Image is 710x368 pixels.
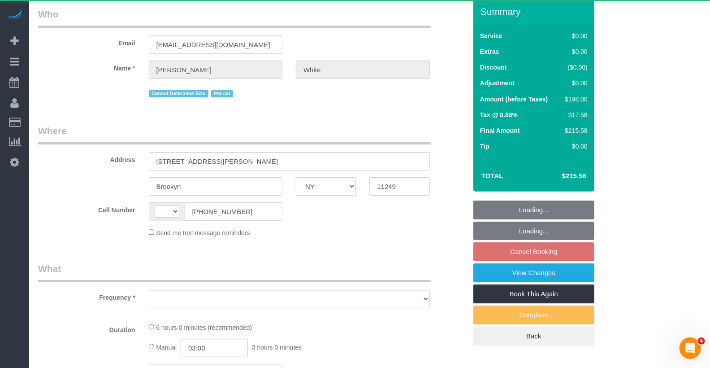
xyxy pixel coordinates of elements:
[480,47,499,56] label: Extras
[185,202,283,221] input: Cell Number
[481,6,590,17] h3: Summary
[698,337,705,345] span: 4
[562,79,588,88] div: $0.00
[149,177,283,196] input: City
[535,172,586,180] h4: $215.58
[38,262,431,282] legend: What
[473,263,594,282] a: View Changes
[149,35,283,54] input: Email
[369,177,429,196] input: Zip Code
[480,31,502,40] label: Service
[38,124,431,145] legend: Where
[480,142,489,151] label: Tip
[31,290,142,302] label: Frequency *
[562,95,588,104] div: $198.00
[480,126,520,135] label: Final Amount
[38,8,431,28] legend: Who
[296,61,430,79] input: Last Name
[252,344,302,351] span: 3 hours 0 minutes
[156,229,250,237] span: Send me text message reminders
[480,79,515,88] label: Adjustment
[156,324,252,331] span: 6 hours 0 minutes (recommended)
[149,90,208,97] span: Cannot Determine Size
[562,63,588,72] div: ($0.00)
[31,322,142,334] label: Duration
[149,61,283,79] input: First Name
[481,172,503,180] strong: Total
[680,337,701,359] iframe: Intercom live chat
[562,110,588,119] div: $17.58
[480,110,518,119] label: Tax @ 8.88%
[473,285,594,303] a: Book This Again
[211,90,234,97] span: Pet-cat
[480,95,548,104] label: Amount (before Taxes)
[562,142,588,151] div: $0.00
[156,344,177,351] span: Manual
[562,126,588,135] div: $215.58
[5,9,23,22] img: Automaid Logo
[562,47,588,56] div: $0.00
[31,61,142,73] label: Name *
[31,35,142,48] label: Email
[31,202,142,215] label: Cell Number
[562,31,588,40] div: $0.00
[31,152,142,164] label: Address
[480,63,507,72] label: Discount
[473,327,594,346] a: Back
